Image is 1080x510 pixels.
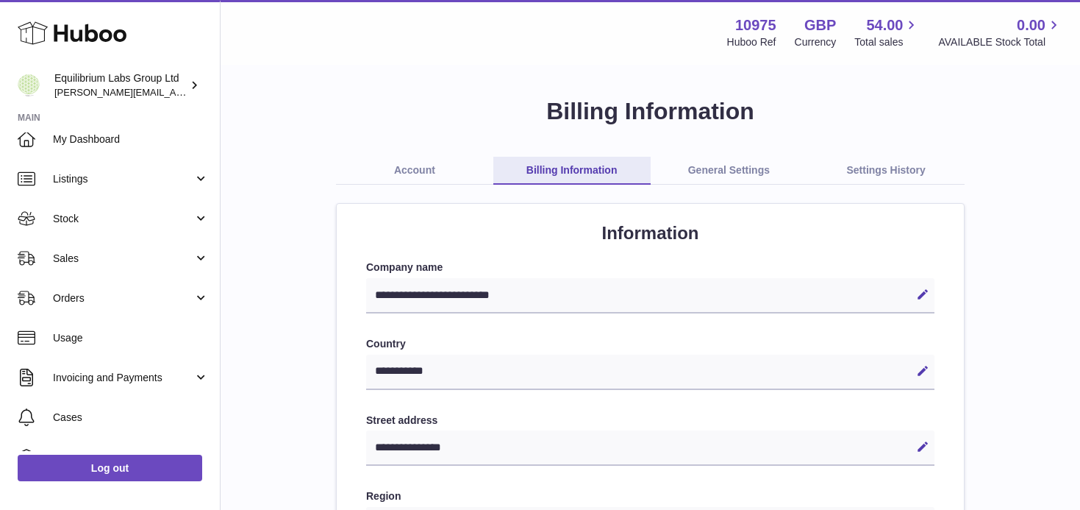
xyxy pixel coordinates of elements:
a: Account [336,157,493,185]
span: Orders [53,291,193,305]
div: Equilibrium Labs Group Ltd [54,71,187,99]
span: Cases [53,411,209,425]
span: Listings [53,172,193,186]
a: 0.00 AVAILABLE Stock Total [938,15,1062,49]
span: 54.00 [866,15,903,35]
h2: Information [366,222,934,245]
span: My Dashboard [53,132,209,146]
strong: GBP [804,15,836,35]
span: 0.00 [1017,15,1045,35]
span: Stock [53,212,193,226]
span: AVAILABLE Stock Total [938,35,1062,49]
a: General Settings [651,157,808,185]
span: [PERSON_NAME][EMAIL_ADDRESS][DOMAIN_NAME] [54,86,295,98]
label: Street address [366,414,934,428]
img: h.woodrow@theliverclinic.com [18,74,40,96]
label: Country [366,337,934,351]
div: Currency [795,35,837,49]
span: Sales [53,252,193,266]
label: Region [366,489,934,503]
span: Channels [53,450,209,464]
a: Log out [18,455,202,481]
span: Usage [53,331,209,345]
div: Huboo Ref [727,35,776,49]
a: 54.00 Total sales [854,15,920,49]
label: Company name [366,261,934,275]
span: Total sales [854,35,920,49]
h1: Billing Information [244,96,1056,127]
strong: 10975 [735,15,776,35]
span: Invoicing and Payments [53,371,193,385]
a: Settings History [807,157,965,185]
a: Billing Information [493,157,651,185]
